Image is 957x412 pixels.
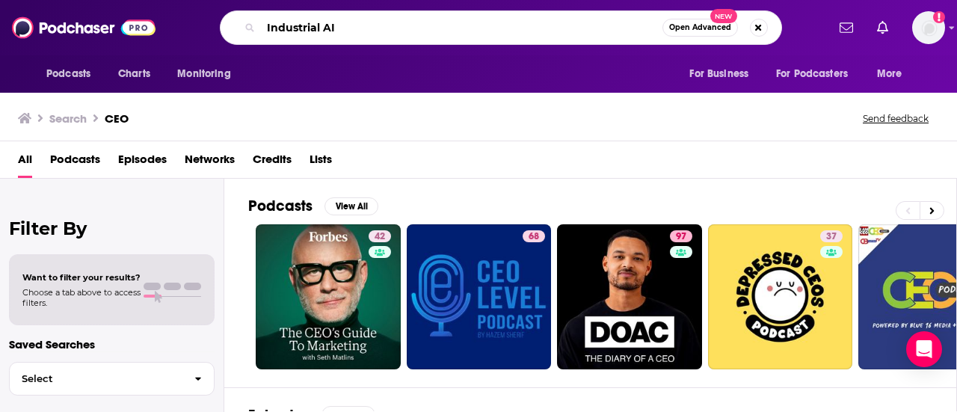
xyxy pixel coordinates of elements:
[49,111,87,126] h3: Search
[826,230,837,245] span: 37
[50,147,100,178] a: Podcasts
[766,60,870,88] button: open menu
[220,10,782,45] div: Search podcasts, credits, & more...
[253,147,292,178] a: Credits
[18,147,32,178] a: All
[9,362,215,396] button: Select
[820,230,843,242] a: 37
[708,224,853,369] a: 37
[9,337,215,351] p: Saved Searches
[676,230,686,245] span: 97
[369,230,391,242] a: 42
[12,13,156,42] img: Podchaser - Follow, Share and Rate Podcasts
[9,218,215,239] h2: Filter By
[105,111,129,126] h3: CEO
[36,60,110,88] button: open menu
[877,64,902,84] span: More
[662,19,738,37] button: Open AdvancedNew
[669,24,731,31] span: Open Advanced
[310,147,332,178] a: Lists
[22,272,141,283] span: Want to filter your results?
[776,64,848,84] span: For Podcasters
[10,374,182,384] span: Select
[177,64,230,84] span: Monitoring
[523,230,545,242] a: 68
[912,11,945,44] img: User Profile
[185,147,235,178] a: Networks
[912,11,945,44] span: Logged in as tyllerbarner
[256,224,401,369] a: 42
[710,9,737,23] span: New
[118,147,167,178] a: Episodes
[22,287,141,308] span: Choose a tab above to access filters.
[689,64,748,84] span: For Business
[834,15,859,40] a: Show notifications dropdown
[118,64,150,84] span: Charts
[248,197,378,215] a: PodcastsView All
[529,230,539,245] span: 68
[248,197,313,215] h2: Podcasts
[407,224,552,369] a: 68
[108,60,159,88] a: Charts
[261,16,662,40] input: Search podcasts, credits, & more...
[375,230,385,245] span: 42
[167,60,250,88] button: open menu
[906,331,942,367] div: Open Intercom Messenger
[912,11,945,44] button: Show profile menu
[867,60,921,88] button: open menu
[46,64,90,84] span: Podcasts
[670,230,692,242] a: 97
[557,224,702,369] a: 97
[871,15,894,40] a: Show notifications dropdown
[858,112,933,125] button: Send feedback
[324,197,378,215] button: View All
[679,60,767,88] button: open menu
[933,11,945,23] svg: Add a profile image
